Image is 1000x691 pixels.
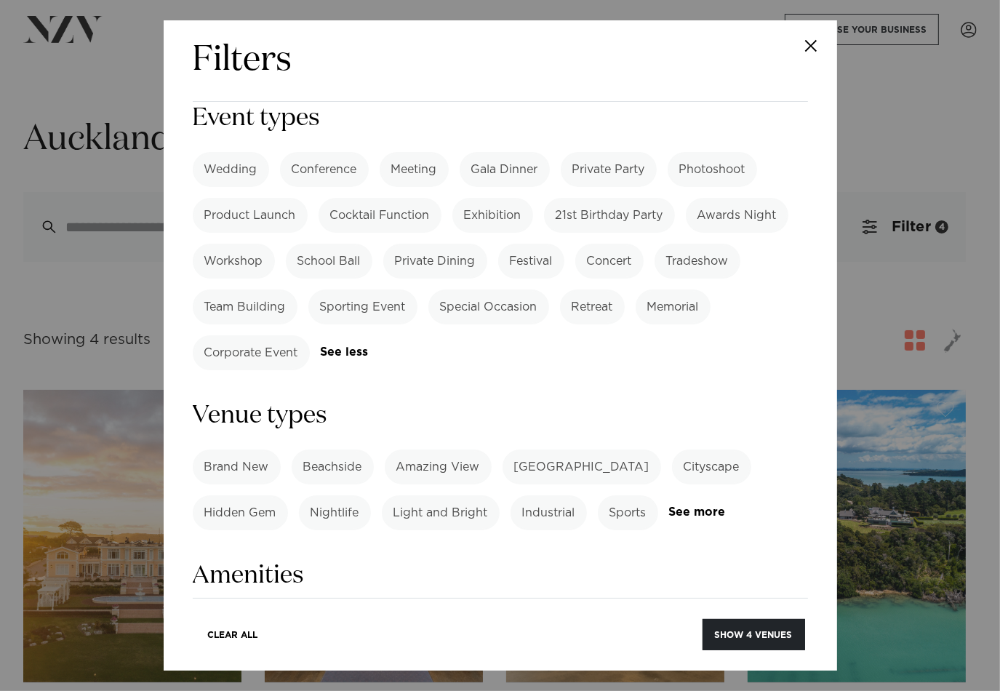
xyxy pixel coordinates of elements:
[668,152,757,187] label: Photoshoot
[383,244,487,279] label: Private Dining
[193,198,308,233] label: Product Launch
[560,289,625,324] label: Retreat
[452,198,533,233] label: Exhibition
[193,559,808,592] h3: Amenities
[598,495,658,530] label: Sports
[193,102,808,135] h3: Event types
[286,244,372,279] label: School Ball
[575,244,644,279] label: Concert
[460,152,550,187] label: Gala Dinner
[703,619,805,650] button: Show 4 venues
[561,152,657,187] label: Private Party
[193,335,310,370] label: Corporate Event
[786,20,837,71] button: Close
[380,152,449,187] label: Meeting
[193,152,269,187] label: Wedding
[428,289,549,324] label: Special Occasion
[196,619,271,650] button: Clear All
[193,244,275,279] label: Workshop
[308,289,417,324] label: Sporting Event
[292,450,374,484] label: Beachside
[193,399,808,432] h3: Venue types
[544,198,675,233] label: 21st Birthday Party
[672,450,751,484] label: Cityscape
[686,198,788,233] label: Awards Night
[655,244,740,279] label: Tradeshow
[193,289,297,324] label: Team Building
[319,198,441,233] label: Cocktail Function
[193,495,288,530] label: Hidden Gem
[299,495,371,530] label: Nightlife
[280,152,369,187] label: Conference
[193,38,292,84] h2: Filters
[498,244,564,279] label: Festival
[511,495,587,530] label: Industrial
[193,450,281,484] label: Brand New
[503,450,661,484] label: [GEOGRAPHIC_DATA]
[636,289,711,324] label: Memorial
[385,450,492,484] label: Amazing View
[382,495,500,530] label: Light and Bright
